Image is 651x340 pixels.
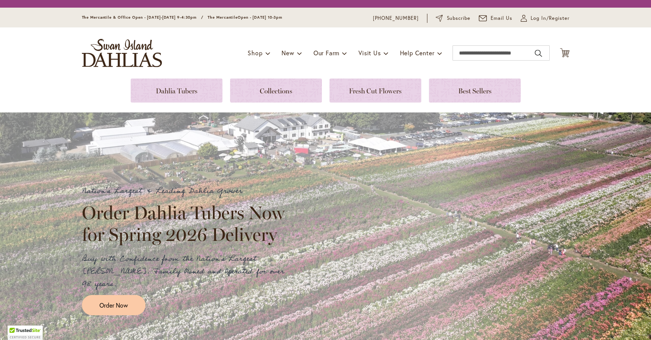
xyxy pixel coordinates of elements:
a: [PHONE_NUMBER] [373,14,419,22]
span: The Mercantile & Office Open - [DATE]-[DATE] 9-4:30pm / The Mercantile [82,15,238,20]
span: Order Now [99,301,128,310]
span: New [282,49,294,57]
span: Visit Us [358,49,381,57]
p: Buy with Confidence from the Nation's Largest [PERSON_NAME]. Family Owned and Operated for over 9... [82,253,291,290]
span: Log In/Register [531,14,569,22]
span: Our Farm [314,49,339,57]
a: Log In/Register [521,14,569,22]
span: Help Center [400,49,435,57]
h2: Order Dahlia Tubers Now for Spring 2026 Delivery [82,202,291,245]
p: Nation's Largest & Leading Dahlia Grower [82,185,291,197]
a: Order Now [82,295,146,315]
a: store logo [82,39,162,67]
span: Email Us [491,14,512,22]
a: Email Us [479,14,512,22]
a: Subscribe [436,14,470,22]
span: Open - [DATE] 10-3pm [238,15,282,20]
span: Shop [248,49,262,57]
span: Subscribe [447,14,471,22]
